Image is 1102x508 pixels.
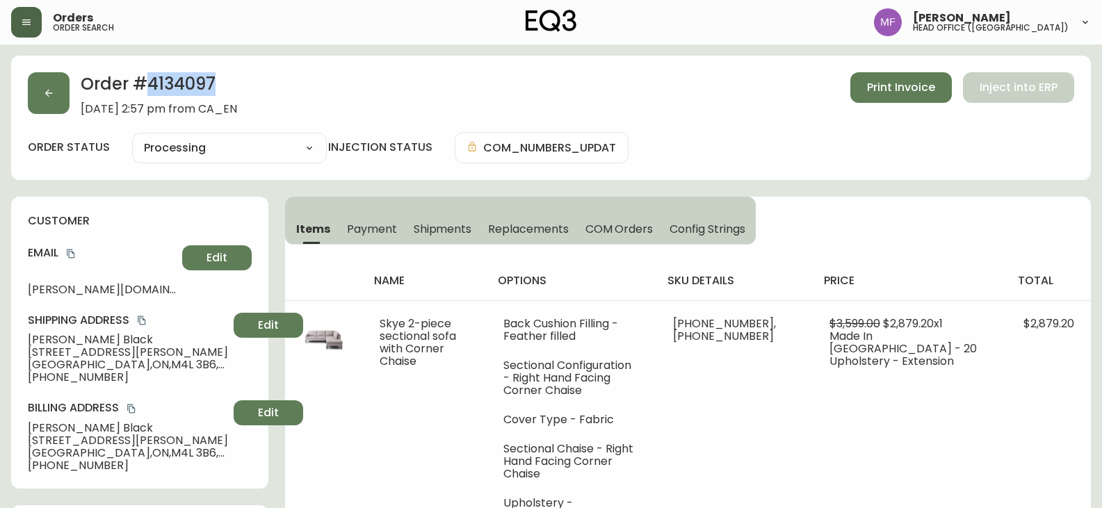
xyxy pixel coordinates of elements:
[28,140,110,155] label: order status
[28,434,228,447] span: [STREET_ADDRESS][PERSON_NAME]
[867,80,935,95] span: Print Invoice
[503,413,640,426] li: Cover Type - Fabric
[829,328,977,369] span: Made In [GEOGRAPHIC_DATA] - 20 Upholstery - Extension
[28,400,228,416] h4: Billing Address
[28,459,228,472] span: [PHONE_NUMBER]
[374,273,476,288] h4: name
[526,10,577,32] img: logo
[347,222,397,236] span: Payment
[124,402,138,416] button: copy
[850,72,952,103] button: Print Invoice
[670,222,745,236] span: Config Strings
[206,250,227,265] span: Edit
[182,245,252,270] button: Edit
[414,222,472,236] span: Shipments
[667,273,802,288] h4: sku details
[258,405,279,420] span: Edit
[81,103,237,115] span: [DATE] 2:57 pm from CA_EN
[28,284,177,296] span: [PERSON_NAME][DOMAIN_NAME][EMAIL_ADDRESS][PERSON_NAME][DOMAIN_NAME]
[883,316,943,331] span: $2,879.20 x 1
[824,273,996,288] h4: price
[874,8,902,36] img: 91cf6c4ea787f0dec862db02e33d59b3
[28,447,228,459] span: [GEOGRAPHIC_DATA] , ON , M4L 3B6 , CA
[28,313,228,328] h4: Shipping Address
[503,443,640,480] li: Sectional Chaise - Right Hand Facing Corner Chaise
[302,318,346,362] img: 6a42ae88-dd79-4950-ac23-3609e07a8c39.jpg
[135,313,149,327] button: copy
[503,318,640,343] li: Back Cushion Filling - Feather filled
[503,359,640,397] li: Sectional Configuration - Right Hand Facing Corner Chaise
[28,422,228,434] span: [PERSON_NAME] Black
[1023,316,1074,331] span: $2,879.20
[28,346,228,359] span: [STREET_ADDRESS][PERSON_NAME]
[296,222,330,236] span: Items
[28,334,228,346] span: [PERSON_NAME] Black
[585,222,654,236] span: COM Orders
[258,318,279,333] span: Edit
[673,316,776,344] span: [PHONE_NUMBER], [PHONE_NUMBER]
[328,140,432,155] h4: injection status
[64,247,78,261] button: copy
[498,273,645,288] h4: options
[1018,273,1080,288] h4: total
[380,316,456,369] span: Skye 2-piece sectional sofa with Corner Chaise
[28,213,252,229] h4: customer
[28,371,228,384] span: [PHONE_NUMBER]
[53,24,114,32] h5: order search
[28,245,177,261] h4: Email
[81,72,237,103] h2: Order # 4134097
[488,222,568,236] span: Replacements
[28,359,228,371] span: [GEOGRAPHIC_DATA] , ON , M4L 3B6 , CA
[913,24,1069,32] h5: head office ([GEOGRAPHIC_DATA])
[53,13,93,24] span: Orders
[234,400,303,425] button: Edit
[913,13,1011,24] span: [PERSON_NAME]
[234,313,303,338] button: Edit
[829,316,880,331] span: $3,599.00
